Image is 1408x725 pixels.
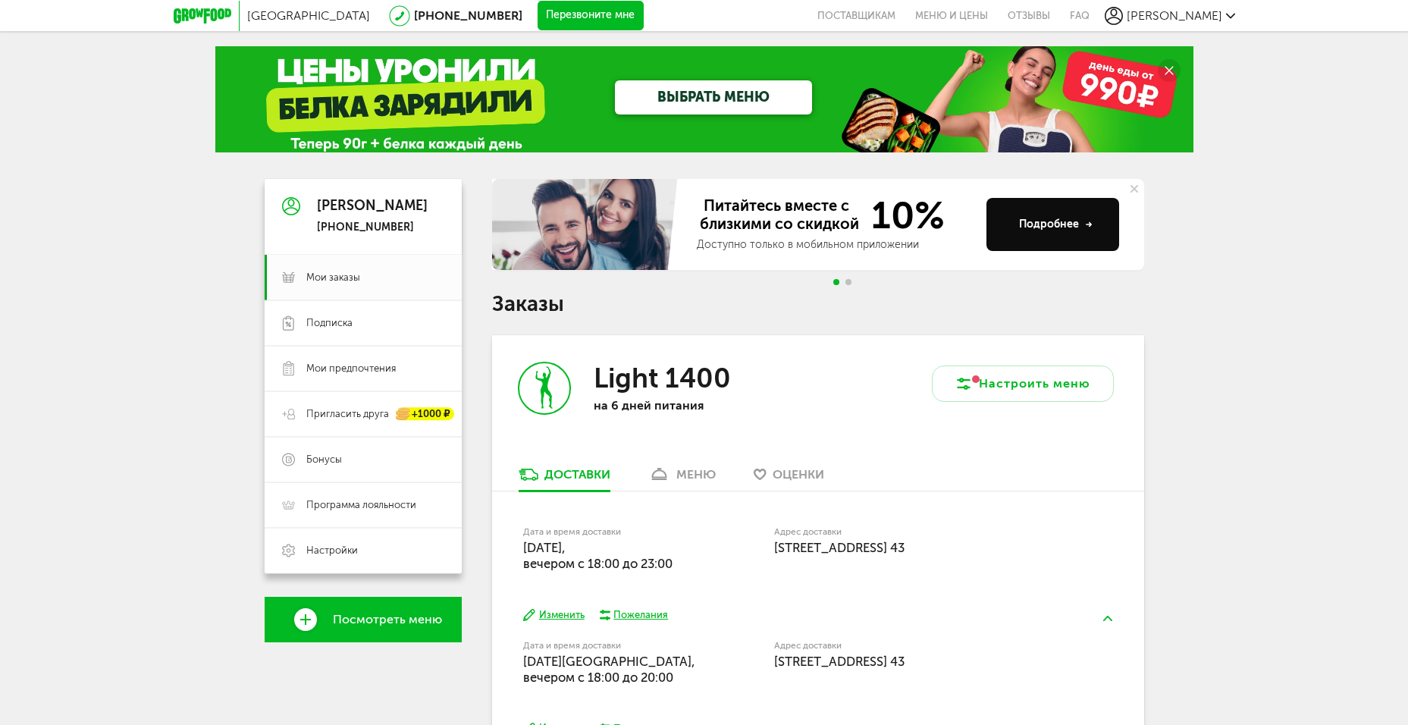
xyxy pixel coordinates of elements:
span: Программа лояльности [306,498,416,512]
button: Настроить меню [932,366,1114,402]
span: Настройки [306,544,358,557]
span: Мои заказы [306,271,360,284]
a: Мои заказы [265,255,462,300]
div: Подробнее [1019,217,1093,232]
span: [PERSON_NAME] [1127,8,1222,23]
h1: Заказы [492,294,1144,314]
div: +1000 ₽ [397,408,454,421]
label: Адрес доставки [774,528,1057,536]
a: Программа лояльности [265,482,462,528]
span: Питайтесь вместе с близкими со скидкой [697,196,862,234]
button: Подробнее [986,198,1119,251]
span: Go to slide 2 [845,279,851,285]
a: Бонусы [265,437,462,482]
a: Посмотреть меню [265,597,462,642]
span: [STREET_ADDRESS] 43 [774,654,905,669]
a: Пригласить друга +1000 ₽ [265,391,462,437]
div: [PHONE_NUMBER] [317,221,428,234]
img: arrow-up-green.5eb5f82.svg [1103,616,1112,621]
span: Оценки [773,467,824,482]
label: Дата и время доставки [523,528,697,536]
a: меню [641,466,723,491]
span: 10% [862,196,945,234]
span: [GEOGRAPHIC_DATA] [247,8,370,23]
span: Посмотреть меню [333,613,442,626]
h3: Light 1400 [594,362,731,394]
button: Изменить [523,608,585,623]
span: Мои предпочтения [306,362,396,375]
span: Подписка [306,316,353,330]
span: [DATE][GEOGRAPHIC_DATA], вечером c 18:00 до 20:00 [523,654,695,685]
a: Доставки [511,466,618,491]
div: Доступно только в мобильном приложении [697,237,974,253]
span: Go to slide 1 [833,279,839,285]
span: [DATE], вечером c 18:00 до 23:00 [523,540,673,571]
span: [STREET_ADDRESS] 43 [774,540,905,555]
div: Пожелания [613,608,668,622]
span: Бонусы [306,453,342,466]
a: Мои предпочтения [265,346,462,391]
label: Дата и время доставки [523,642,697,650]
div: Доставки [544,467,610,482]
a: Оценки [746,466,832,491]
a: ВЫБРАТЬ МЕНЮ [615,80,812,115]
div: меню [676,467,716,482]
label: Адрес доставки [774,642,1057,650]
button: Перезвоните мне [538,1,644,31]
button: Пожелания [600,608,669,622]
img: family-banner.579af9d.jpg [492,179,682,270]
p: на 6 дней питания [594,398,791,413]
div: [PERSON_NAME] [317,199,428,214]
span: Пригласить друга [306,407,389,421]
a: Подписка [265,300,462,346]
a: Настройки [265,528,462,573]
a: [PHONE_NUMBER] [414,8,522,23]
